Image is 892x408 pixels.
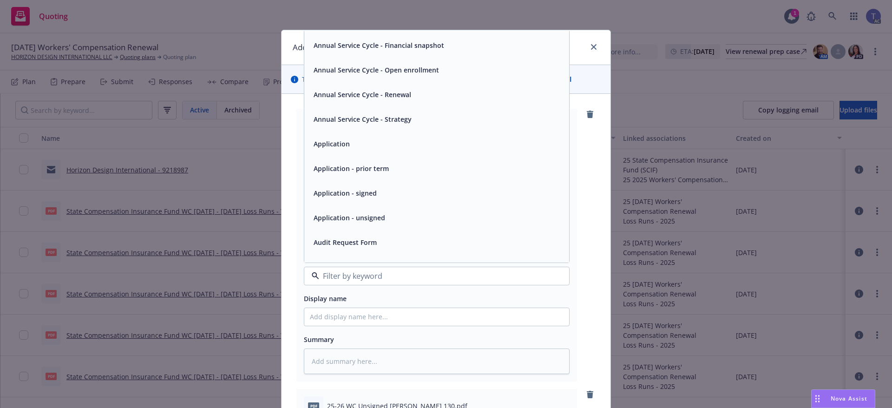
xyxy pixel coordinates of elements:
button: Audit Request Form [314,237,377,247]
h1: Add files [293,41,324,53]
button: Application - prior term [314,164,389,173]
input: Add display name here... [304,308,569,326]
button: Application - unsigned [314,213,385,223]
button: Audit Statement [314,262,366,272]
button: Annual Service Cycle - Strategy [314,114,412,124]
a: remove [584,389,596,400]
button: Annual Service Cycle - Renewal [314,90,411,99]
input: Filter by keyword [319,270,551,282]
span: Summary [304,335,334,344]
div: Drag to move [812,390,823,408]
button: Annual Service Cycle - Financial snapshot [314,40,444,50]
a: remove [584,109,596,120]
span: The uploaded files will be associated with [302,74,571,84]
span: Display name [304,294,347,303]
a: close [588,41,599,53]
button: Nova Assist [811,389,875,408]
button: Annual Service Cycle - Open enrollment [314,65,439,75]
span: Nova Assist [831,395,867,402]
button: Application - signed [314,188,377,198]
button: Application [314,139,350,149]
